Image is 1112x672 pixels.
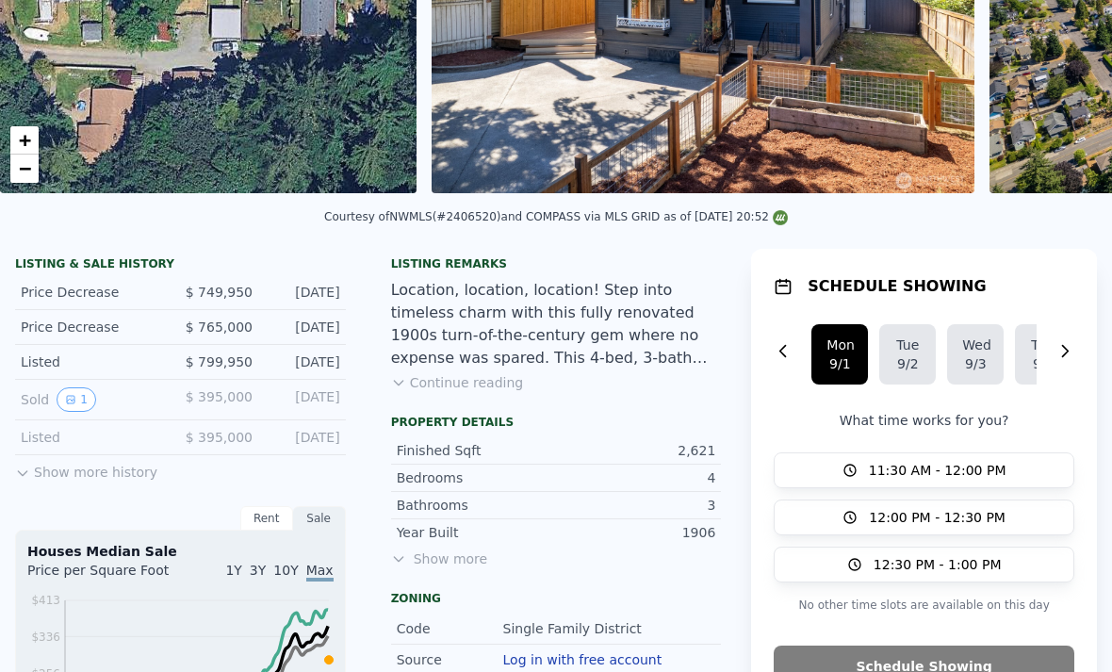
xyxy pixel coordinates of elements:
[306,563,334,582] span: Max
[869,508,1006,527] span: 12:00 PM - 12:30 PM
[268,283,340,302] div: [DATE]
[240,506,293,531] div: Rent
[774,452,1074,488] button: 11:30 AM - 12:00 PM
[21,318,165,336] div: Price Decrease
[1030,336,1056,354] div: Thu
[391,591,722,606] div: Zoning
[774,594,1074,616] p: No other time slots are available on this day
[947,324,1004,385] button: Wed9/3
[21,352,165,371] div: Listed
[19,156,31,180] span: −
[962,354,989,373] div: 9/3
[186,389,253,404] span: $ 395,000
[894,336,921,354] div: Tue
[826,354,853,373] div: 9/1
[268,318,340,336] div: [DATE]
[268,428,340,447] div: [DATE]
[391,279,722,369] div: Location, location, location! Step into timeless charm with this fully renovated 1900s turn-of-th...
[397,523,556,542] div: Year Built
[774,500,1074,535] button: 12:00 PM - 12:30 PM
[811,324,868,385] button: Mon9/1
[10,155,39,183] a: Zoom out
[186,430,253,445] span: $ 395,000
[808,275,986,298] h1: SCHEDULE SHOWING
[391,549,722,568] span: Show more
[324,210,788,223] div: Courtesy of NWMLS (#2406520) and COMPASS via MLS GRID as of [DATE] 20:52
[186,354,253,369] span: $ 799,950
[397,650,503,669] div: Source
[397,619,503,638] div: Code
[186,285,253,300] span: $ 749,950
[397,468,556,487] div: Bedrooms
[556,523,715,542] div: 1906
[962,336,989,354] div: Wed
[225,563,241,578] span: 1Y
[1015,324,1071,385] button: Thu9/4
[397,441,556,460] div: Finished Sqft
[268,352,340,371] div: [DATE]
[293,506,346,531] div: Sale
[57,387,96,412] button: View historical data
[273,563,298,578] span: 10Y
[774,547,1074,582] button: 12:30 PM - 1:00 PM
[503,652,662,667] button: Log in with free account
[15,256,346,275] div: LISTING & SALE HISTORY
[31,594,60,607] tspan: $413
[31,631,60,644] tspan: $336
[773,210,788,225] img: NWMLS Logo
[826,336,853,354] div: Mon
[556,496,715,515] div: 3
[186,320,253,335] span: $ 765,000
[869,461,1006,480] span: 11:30 AM - 12:00 PM
[268,387,340,412] div: [DATE]
[391,256,722,271] div: Listing remarks
[10,126,39,155] a: Zoom in
[1030,354,1056,373] div: 9/4
[391,373,524,392] button: Continue reading
[894,354,921,373] div: 9/2
[774,411,1074,430] p: What time works for you?
[556,441,715,460] div: 2,621
[503,619,646,638] div: Single Family District
[874,555,1002,574] span: 12:30 PM - 1:00 PM
[250,563,266,578] span: 3Y
[21,387,165,412] div: Sold
[21,428,165,447] div: Listed
[27,542,334,561] div: Houses Median Sale
[391,415,722,430] div: Property details
[19,128,31,152] span: +
[879,324,936,385] button: Tue9/2
[397,496,556,515] div: Bathrooms
[15,455,157,482] button: Show more history
[556,468,715,487] div: 4
[27,561,180,591] div: Price per Square Foot
[21,283,165,302] div: Price Decrease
